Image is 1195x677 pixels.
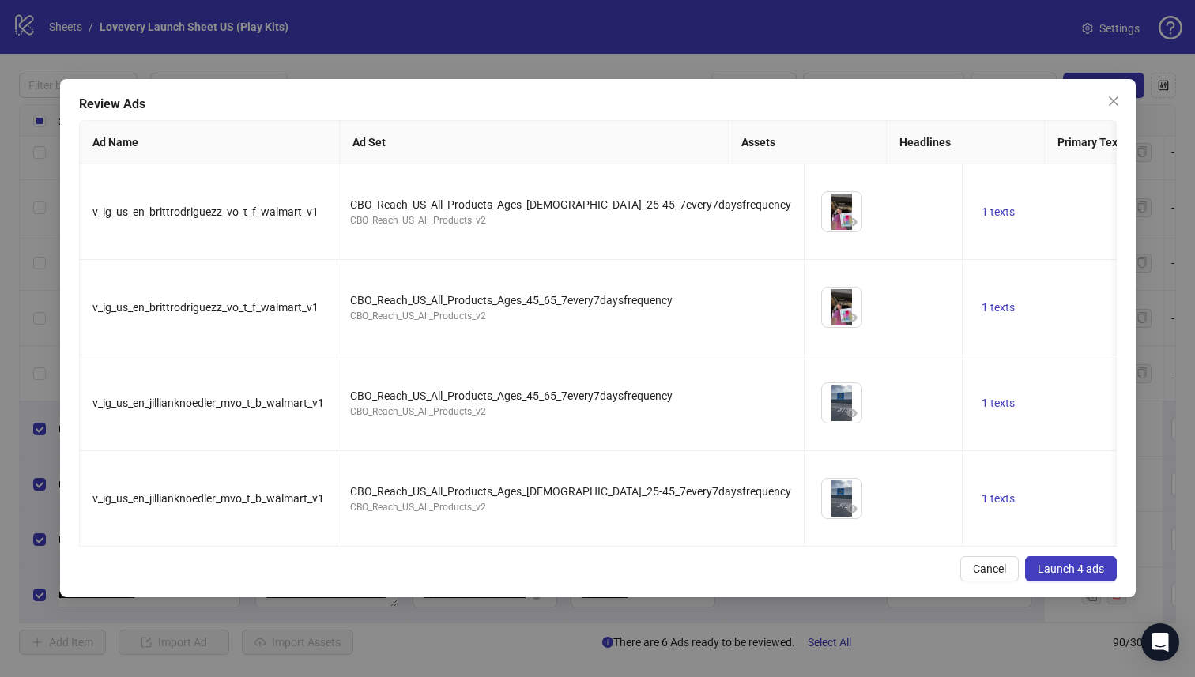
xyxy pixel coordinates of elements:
button: Preview [843,213,861,231]
span: 1 texts [982,205,1015,218]
th: Ad Name [80,121,340,164]
span: eye [846,312,858,323]
span: v_ig_us_en_brittrodriguezz_vo_t_f_walmart_v1 [92,301,319,314]
img: Asset 1 [822,192,861,231]
button: Close [1100,88,1125,114]
button: Preview [843,404,861,423]
div: CBO_Reach_US_All_Products_v2 [350,500,791,515]
span: close [1106,95,1119,107]
span: v_ig_us_en_jillianknoedler_mvo_t_b_walmart_v1 [92,492,324,505]
div: CBO_Reach_US_All_Products_Ages_45_65_7every7daysfrequency [350,387,791,404]
div: CBO_Reach_US_All_Products_Ages_45_65_7every7daysfrequency [350,291,791,309]
span: 1 texts [982,397,1015,409]
th: Ad Set [340,121,729,164]
span: eye [846,503,858,514]
th: Headlines [886,121,1044,164]
button: 1 texts [975,489,1021,508]
div: Review Ads [79,95,1117,114]
div: CBO_Reach_US_All_Products_v2 [350,309,791,324]
button: Preview [843,308,861,327]
button: 1 texts [975,393,1021,412]
span: eye [846,216,858,228]
button: Preview [843,499,861,518]
span: 1 texts [982,492,1015,505]
button: 1 texts [975,202,1021,221]
button: 1 texts [975,298,1021,317]
img: Asset 1 [822,479,861,518]
span: v_ig_us_en_brittrodriguezz_vo_t_f_walmart_v1 [92,205,319,218]
div: CBO_Reach_US_All_Products_Ages_[DEMOGRAPHIC_DATA]_25-45_7every7daysfrequency [350,483,791,500]
div: Open Intercom Messenger [1141,623,1179,661]
button: Cancel [959,556,1018,581]
div: CBO_Reach_US_All_Products_v2 [350,213,791,228]
img: Asset 1 [822,288,861,327]
span: eye [846,408,858,419]
div: CBO_Reach_US_All_Products_v2 [350,404,791,419]
button: Launch 4 ads [1024,556,1116,581]
th: Assets [728,121,886,164]
img: Asset 1 [822,383,861,423]
span: 1 texts [982,301,1015,314]
span: Cancel [972,562,1005,575]
span: Launch 4 ads [1037,562,1103,575]
div: CBO_Reach_US_All_Products_Ages_[DEMOGRAPHIC_DATA]_25-45_7every7daysfrequency [350,196,791,213]
span: v_ig_us_en_jillianknoedler_mvo_t_b_walmart_v1 [92,397,324,409]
